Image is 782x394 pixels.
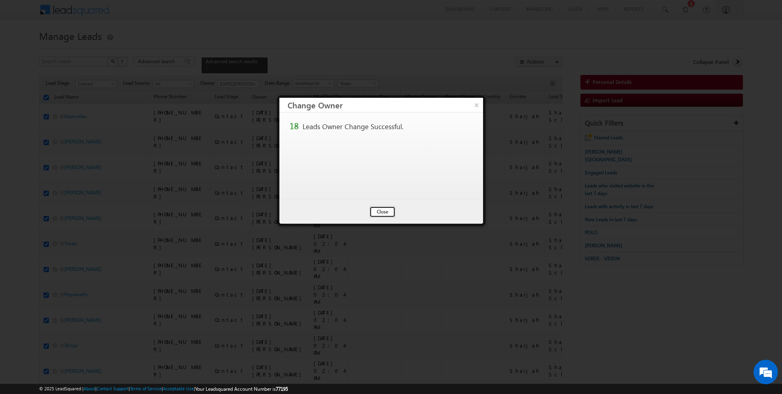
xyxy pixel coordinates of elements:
[195,386,288,392] span: Your Leadsquared Account Number is
[301,120,406,132] td: Leads Owner Change Successful.
[111,251,148,262] em: Start Chat
[39,385,288,393] span: © 2025 LeadSquared | | | | |
[134,4,153,24] div: Minimize live chat window
[11,75,149,244] textarea: Type your message and hit 'Enter'
[97,386,129,391] a: Contact Support
[288,98,483,112] h3: Change Owner
[163,386,194,391] a: Acceptable Use
[369,206,395,218] button: Close
[14,43,34,53] img: d_60004797649_company_0_60004797649
[130,386,162,391] a: Terms of Service
[470,98,483,112] button: ×
[42,43,137,53] div: Chat with us now
[276,386,288,392] span: 77195
[83,386,95,391] a: About
[288,120,301,132] td: 18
